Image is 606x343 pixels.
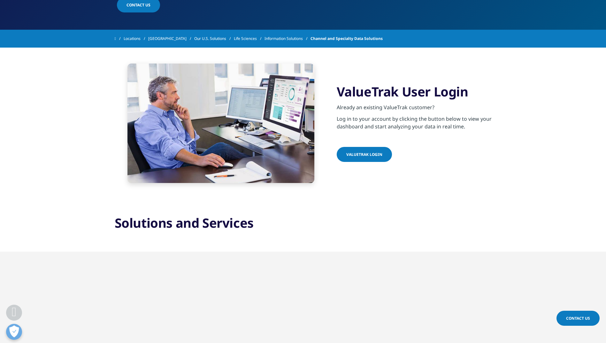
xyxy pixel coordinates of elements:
[337,84,492,100] h3: ValueTrak User Login
[311,33,383,44] span: Channel and Specialty Data Solutions
[148,33,194,44] a: [GEOGRAPHIC_DATA]
[337,115,492,134] p: Log in to your account by clicking the button below to view your dashboard and start analyzing yo...
[337,103,492,115] p: Already an existing ValueTrak customer?
[124,33,148,44] a: Locations
[194,33,234,44] a: Our U.S. Solutions
[234,33,265,44] a: Life Sciences
[346,152,382,157] span: VALUETRAK LOGIN
[566,316,590,321] span: Contact Us
[337,147,392,162] a: VALUETRAK LOGIN
[127,64,314,183] img: Casual businessman working at computer in office
[127,2,150,8] span: Contact us
[556,311,600,326] a: Contact Us
[265,33,311,44] a: Information Solutions
[6,324,22,340] button: Open Preferences
[115,215,492,236] h3: Solutions and Services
